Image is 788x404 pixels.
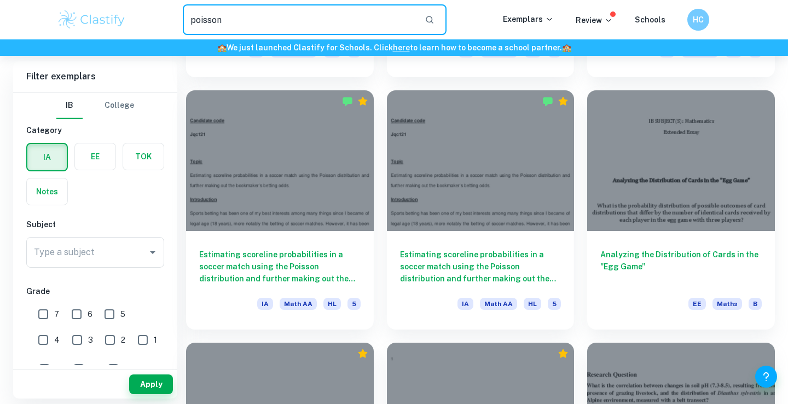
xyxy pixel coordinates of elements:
[129,374,173,394] button: Apply
[26,285,164,297] h6: Grade
[562,43,571,52] span: 🏫
[120,308,125,320] span: 5
[121,334,125,346] span: 2
[755,366,777,388] button: Help and Feedback
[183,4,416,35] input: Search for any exemplars...
[480,298,517,310] span: Math AA
[54,308,59,320] span: 7
[749,298,762,310] span: B
[124,363,130,375] span: C
[457,298,473,310] span: IA
[56,93,134,119] div: Filter type choice
[105,93,134,119] button: College
[217,43,227,52] span: 🏫
[145,245,160,260] button: Open
[688,298,706,310] span: EE
[75,143,115,170] button: EE
[503,13,554,25] p: Exemplars
[558,348,569,359] div: Premium
[2,42,786,54] h6: We just launched Clastify for Schools. Click to learn how to become a school partner.
[347,298,361,310] span: 5
[123,143,164,170] button: TOK
[576,14,613,26] p: Review
[57,9,126,31] img: Clastify logo
[88,334,93,346] span: 3
[90,363,95,375] span: B
[635,15,665,24] a: Schools
[26,218,164,230] h6: Subject
[400,249,561,285] h6: Estimating scoreline probabilities in a soccer match using the Poisson distribution and further m...
[712,298,742,310] span: Maths
[600,249,762,285] h6: Analyzing the Distribution of Cards in the "Egg Game”
[587,90,775,330] a: Analyzing the Distribution of Cards in the "Egg Game”EEMathsB
[558,96,569,107] div: Premium
[692,14,705,26] h6: HC
[542,96,553,107] img: Marked
[548,298,561,310] span: 5
[687,9,709,31] button: HC
[323,298,341,310] span: HL
[27,178,67,205] button: Notes
[199,249,361,285] h6: Estimating scoreline probabilities in a soccer match using the Poisson distribution and further m...
[357,348,368,359] div: Premium
[13,61,177,92] h6: Filter exemplars
[357,96,368,107] div: Premium
[26,124,164,136] h6: Category
[55,363,61,375] span: A
[56,93,83,119] button: IB
[186,90,374,330] a: Estimating scoreline probabilities in a soccer match using the Poisson distribution and further m...
[342,96,353,107] img: Marked
[54,334,60,346] span: 4
[393,43,410,52] a: here
[257,298,273,310] span: IA
[280,298,317,310] span: Math AA
[524,298,541,310] span: HL
[154,334,157,346] span: 1
[88,308,92,320] span: 6
[387,90,575,330] a: Estimating scoreline probabilities in a soccer match using the Poisson distribution and further m...
[27,144,67,170] button: IA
